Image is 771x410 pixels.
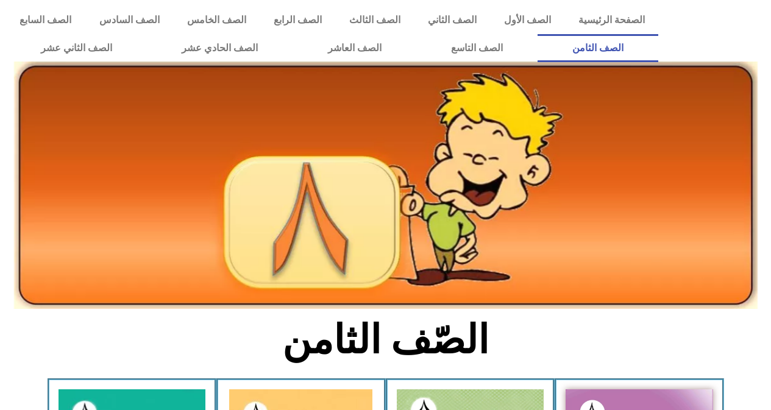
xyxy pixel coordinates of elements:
a: الصف السابع [6,6,85,34]
a: الصفحة الرئيسية [564,6,658,34]
a: الصف التاسع [416,34,538,62]
a: الصف الثاني عشر [6,34,147,62]
a: الصف الحادي عشر [147,34,293,62]
a: الصف الرابع [260,6,335,34]
a: الصف الثاني [414,6,490,34]
a: الصف الخامس [173,6,260,34]
a: الصف الأول [490,6,564,34]
a: الصف الثامن [538,34,658,62]
a: الصف الثالث [335,6,414,34]
h2: الصّف الثامن [184,316,587,364]
a: الصف العاشر [293,34,416,62]
a: الصف السادس [85,6,173,34]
